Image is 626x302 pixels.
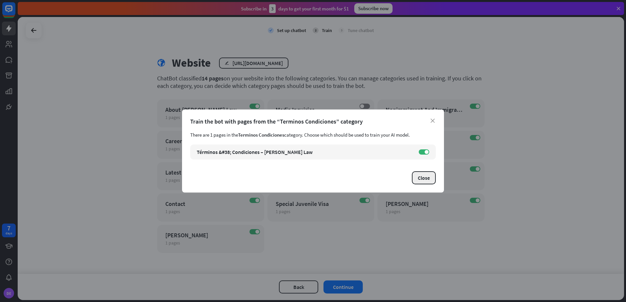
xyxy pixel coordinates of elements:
[5,3,25,22] button: Open LiveChat chat widget
[238,132,284,138] span: Terminos Condiciones
[190,132,436,138] div: There are 1 pages in the category. Choose which should be used to train your AI model.
[431,119,435,123] i: close
[412,171,436,184] button: Close
[197,149,412,155] div: Términos &#38; Condiciones – [PERSON_NAME] Law
[190,118,436,125] div: Train the bot with pages from the “Terminos Condiciones” category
